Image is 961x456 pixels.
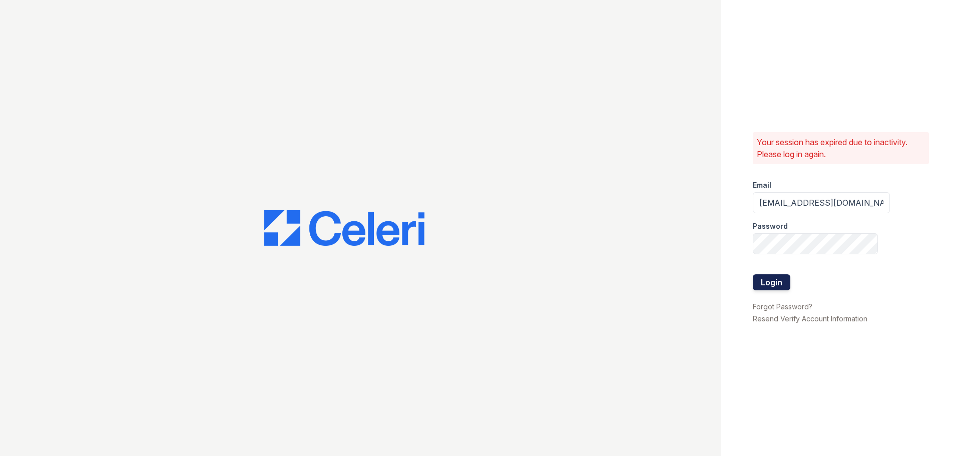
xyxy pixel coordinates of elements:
[753,274,790,290] button: Login
[753,302,812,311] a: Forgot Password?
[753,221,788,231] label: Password
[753,314,867,323] a: Resend Verify Account Information
[757,136,925,160] p: Your session has expired due to inactivity. Please log in again.
[264,210,424,246] img: CE_Logo_Blue-a8612792a0a2168367f1c8372b55b34899dd931a85d93a1a3d3e32e68fde9ad4.png
[753,180,771,190] label: Email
